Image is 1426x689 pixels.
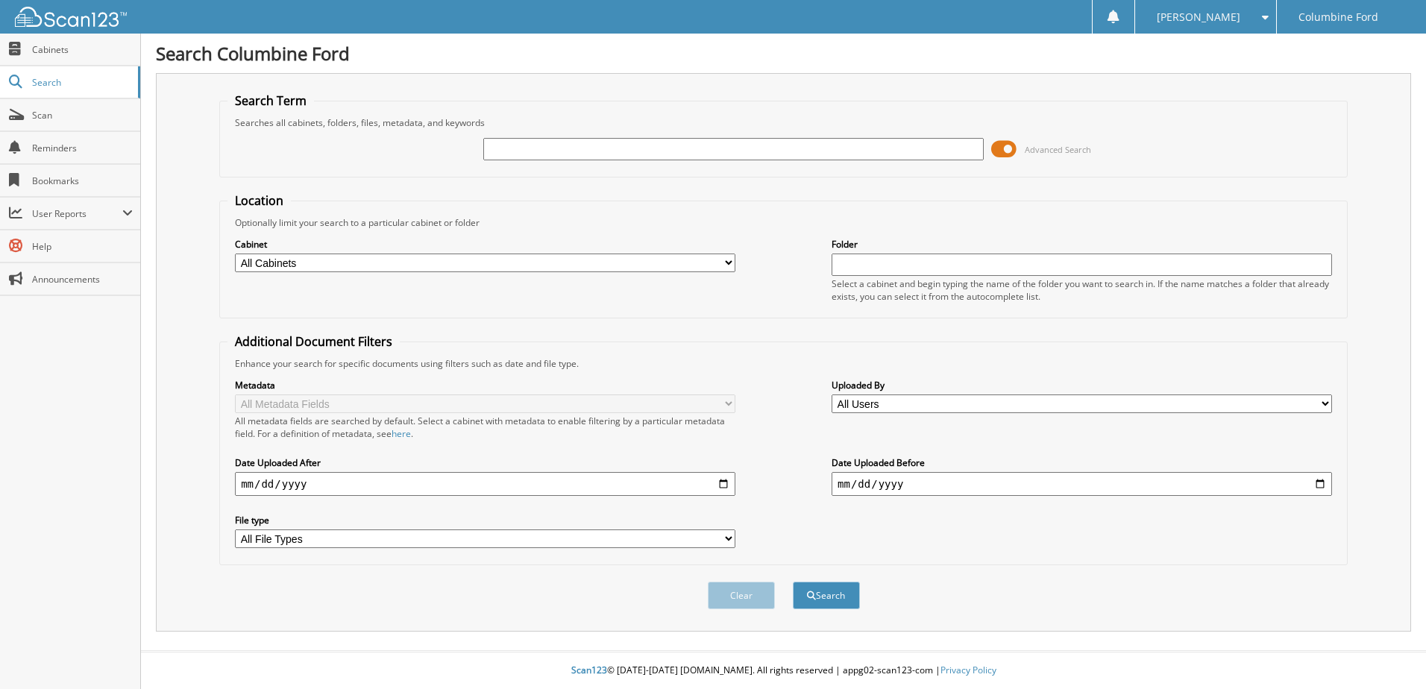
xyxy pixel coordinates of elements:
label: Date Uploaded Before [832,456,1332,469]
label: Cabinet [235,238,735,251]
span: Reminders [32,142,133,154]
div: Optionally limit your search to a particular cabinet or folder [227,216,1339,229]
span: Advanced Search [1025,144,1091,155]
label: Metadata [235,379,735,391]
a: Privacy Policy [940,664,996,676]
label: File type [235,514,735,526]
span: Help [32,240,133,253]
label: Date Uploaded After [235,456,735,469]
span: Search [32,76,131,89]
input: start [235,472,735,496]
div: All metadata fields are searched by default. Select a cabinet with metadata to enable filtering b... [235,415,735,440]
span: Announcements [32,273,133,286]
label: Uploaded By [832,379,1332,391]
span: Scan [32,109,133,122]
div: Searches all cabinets, folders, files, metadata, and keywords [227,116,1339,129]
div: Enhance your search for specific documents using filters such as date and file type. [227,357,1339,370]
legend: Search Term [227,92,314,109]
div: © [DATE]-[DATE] [DOMAIN_NAME]. All rights reserved | appg02-scan123-com | [141,652,1426,689]
button: Clear [708,582,775,609]
input: end [832,472,1332,496]
h1: Search Columbine Ford [156,41,1411,66]
img: scan123-logo-white.svg [15,7,127,27]
legend: Location [227,192,291,209]
div: Select a cabinet and begin typing the name of the folder you want to search in. If the name match... [832,277,1332,303]
span: [PERSON_NAME] [1157,13,1240,22]
span: Bookmarks [32,174,133,187]
legend: Additional Document Filters [227,333,400,350]
a: here [392,427,411,440]
button: Search [793,582,860,609]
span: Columbine Ford [1298,13,1378,22]
span: Cabinets [32,43,133,56]
span: Scan123 [571,664,607,676]
span: User Reports [32,207,122,220]
label: Folder [832,238,1332,251]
